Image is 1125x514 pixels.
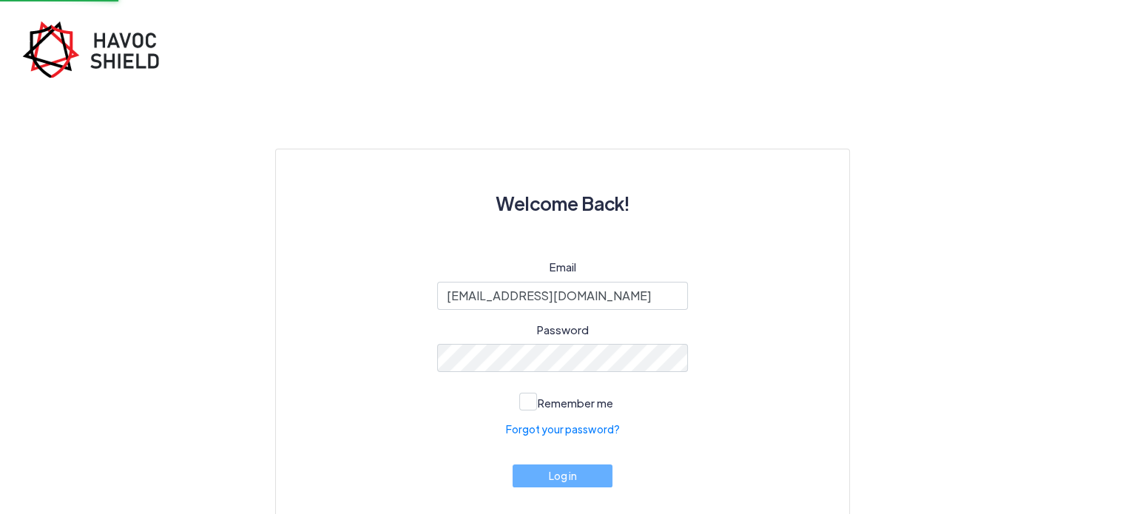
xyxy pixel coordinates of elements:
[506,422,620,437] a: Forgot your password?
[22,21,170,78] img: havoc-shield-register-logo.png
[538,396,613,410] span: Remember me
[537,322,589,339] label: Password
[513,464,613,487] button: Log in
[550,259,576,276] label: Email
[311,185,814,222] h3: Welcome Back!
